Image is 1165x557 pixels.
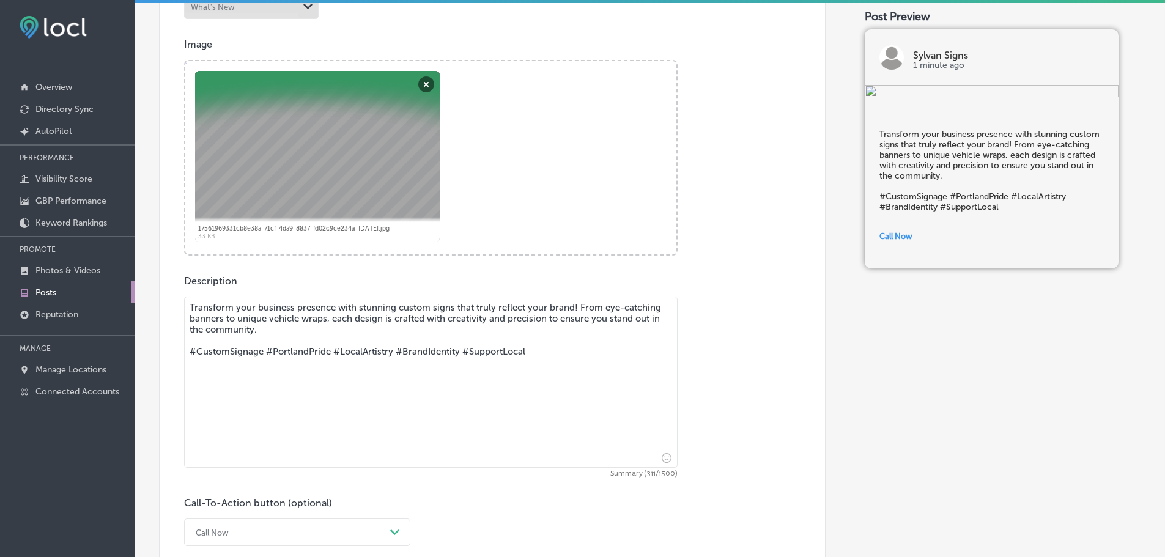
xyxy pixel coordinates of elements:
p: Reputation [35,309,78,320]
p: 1 minute ago [913,61,1104,70]
p: Photos & Videos [35,265,100,276]
span: Insert emoji [656,450,671,465]
span: Summary (311/1500) [184,470,678,478]
p: Manage Locations [35,364,106,375]
a: Powered by PQINA [185,61,273,73]
span: Call Now [879,232,912,241]
img: logo [879,45,904,70]
p: Visibility Score [35,174,92,184]
div: Call Now [196,528,229,537]
textarea: Transform your business presence with stunning custom signs that truly reflect your brand! From e... [184,297,678,468]
div: Post Preview [865,10,1141,23]
label: Description [184,275,237,287]
p: Image [184,39,801,50]
div: What's New [191,2,235,12]
p: AutoPilot [35,126,72,136]
p: Directory Sync [35,104,94,114]
img: fda3e92497d09a02dc62c9cd864e3231.png [20,16,87,39]
p: Connected Accounts [35,386,119,397]
h5: Transform your business presence with stunning custom signs that truly reflect your brand! From e... [879,129,1104,212]
label: Call-To-Action button (optional) [184,497,332,509]
img: 9fc98daf-961e-4e69-acaf-831e5c2112c2 [865,85,1119,100]
p: GBP Performance [35,196,106,206]
p: Keyword Rankings [35,218,107,228]
p: Sylvan Signs [913,51,1104,61]
p: Posts [35,287,56,298]
p: Overview [35,82,72,92]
